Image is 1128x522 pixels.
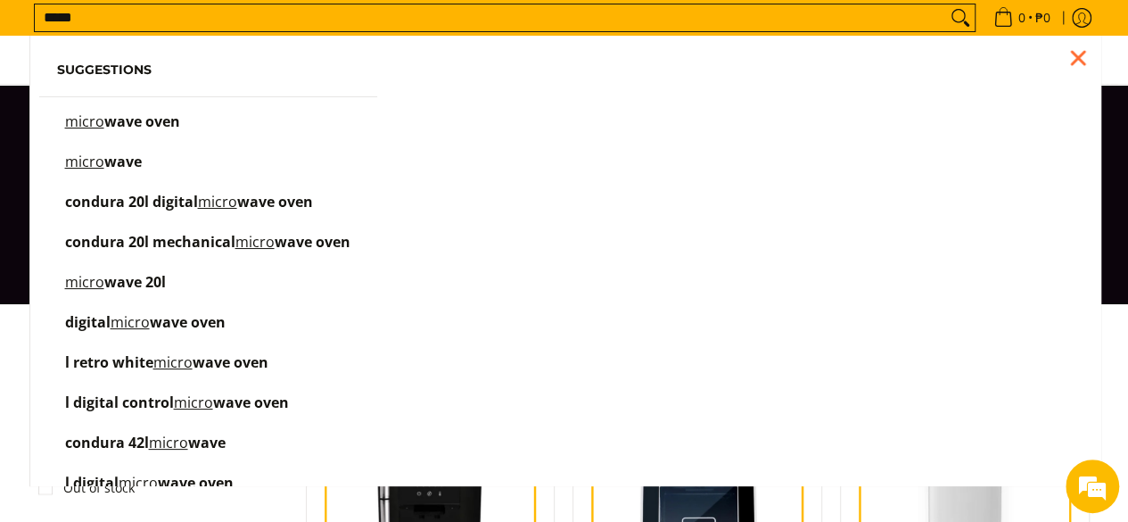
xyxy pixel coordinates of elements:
[57,155,360,186] a: microwave
[65,236,350,267] p: condura 20l mechanical microwave oven
[65,356,268,387] p: l retro white microwave oven
[235,232,275,252] mark: micro
[1016,12,1028,24] span: 0
[57,396,360,427] a: l digital control microwave oven
[65,473,119,493] span: l digital
[213,393,289,412] span: wave oven
[65,115,180,146] p: microwave oven
[150,312,226,332] span: wave oven
[65,352,153,372] span: l retro white
[65,312,111,332] span: digital
[104,272,166,292] span: wave 20l
[57,195,360,227] a: condura 20l digital microwave oven
[1033,12,1053,24] span: ₱0
[988,8,1056,28] span: •
[174,393,213,412] mark: micro
[65,476,234,508] p: l digital microwave oven
[65,272,104,292] mark: micro
[65,393,174,412] span: l digital control
[104,152,142,171] span: wave
[65,195,313,227] p: condura 20l digital microwave oven
[275,232,350,252] span: wave oven
[65,232,235,252] span: condura 20l mechanical
[946,4,975,31] button: Search
[65,433,149,452] span: condura 42l
[65,316,226,347] p: digital microwave oven
[65,155,142,186] p: microwave
[57,276,360,307] a: microwave 20l
[38,474,135,502] a: Out of stock
[57,236,360,267] a: condura 20l mechanical microwave oven
[153,352,193,372] mark: micro
[1065,45,1091,71] div: Close pop up
[57,476,360,508] a: l digital microwave oven
[57,62,360,79] h6: Suggestions
[149,433,188,452] mark: micro
[65,152,104,171] mark: micro
[57,115,360,146] a: microwave oven
[158,473,234,493] span: wave oven
[111,312,150,332] mark: micro
[237,192,313,211] span: wave oven
[188,433,226,452] span: wave
[65,112,104,131] mark: micro
[119,473,158,493] mark: micro
[198,192,237,211] mark: micro
[104,112,180,131] span: wave oven
[65,436,226,468] p: condura 42l microwave
[57,356,360,387] a: l retro white microwave oven
[193,352,268,372] span: wave oven
[57,436,360,468] a: condura 42l microwave
[57,316,360,347] a: digital microwave oven
[65,396,289,427] p: l digital control microwave oven
[65,276,166,307] p: microwave 20l
[65,192,198,211] span: condura 20l digital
